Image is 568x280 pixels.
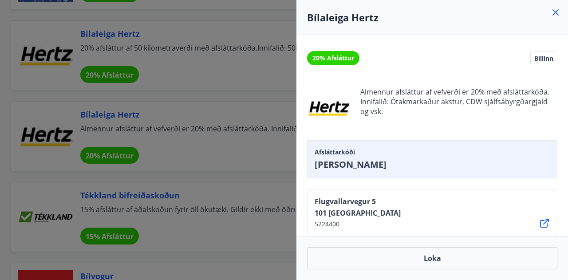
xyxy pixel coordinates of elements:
button: Loka [307,247,557,269]
span: 5224400 [315,220,401,229]
span: 20% Afsláttur [312,54,354,63]
span: Afsláttarkóði [315,148,550,157]
span: [PERSON_NAME] [315,158,550,171]
span: Almennur afsláttur af vefverði er 20% með afsláttarkóða. Innifalið: Ótakmarkaður akstur, CDW sjál... [360,87,557,130]
h4: Bílaleiga Hertz [307,11,557,24]
span: Bíllinn [534,54,553,62]
span: 101 [GEOGRAPHIC_DATA] [315,208,401,218]
span: Flugvallarvegur 5 [315,197,401,206]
